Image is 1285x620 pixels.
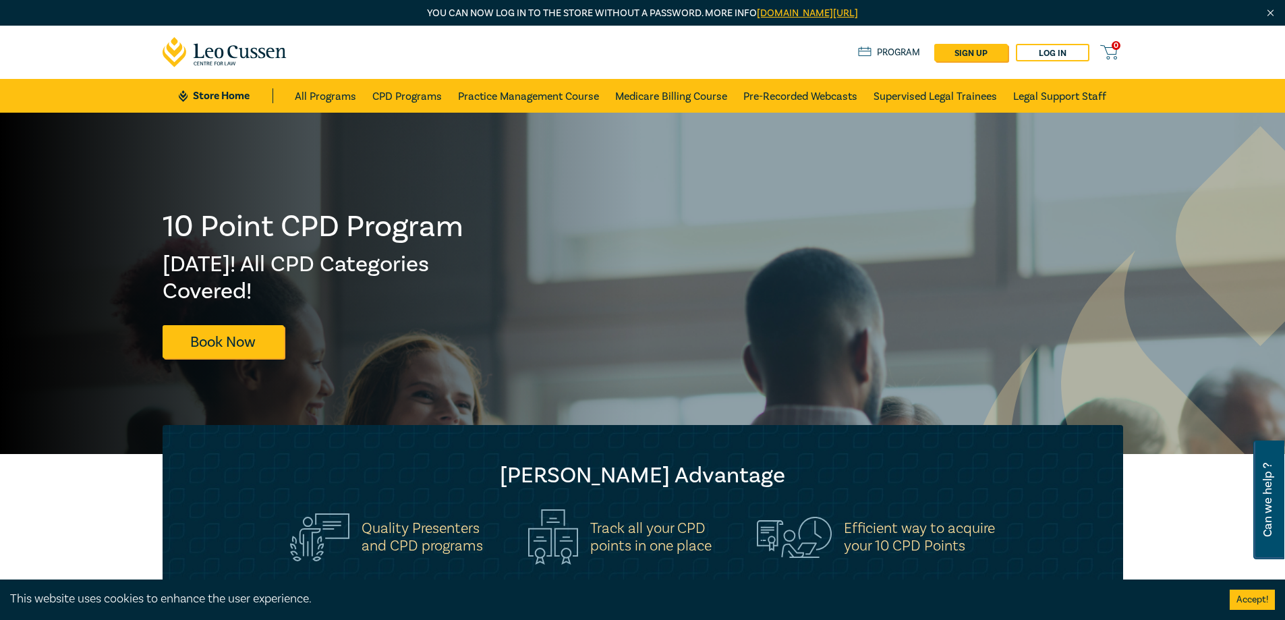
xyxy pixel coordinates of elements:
a: sign up [934,44,1008,61]
p: You can now log in to the store without a password. More info [163,6,1123,21]
a: CPD Programs [372,79,442,113]
span: Can we help ? [1261,449,1274,551]
a: [DOMAIN_NAME][URL] [757,7,858,20]
a: Store Home [179,88,273,103]
h2: [PERSON_NAME] Advantage [190,462,1096,489]
h5: Quality Presenters and CPD programs [362,519,483,555]
a: Medicare Billing Course [615,79,727,113]
a: Supervised Legal Trainees [874,79,997,113]
div: This website uses cookies to enhance the user experience. [10,590,1209,608]
img: Close [1265,7,1276,19]
a: All Programs [295,79,356,113]
img: Track all your CPD<br>points in one place [528,509,578,565]
a: Log in [1016,44,1089,61]
a: Practice Management Course [458,79,599,113]
img: Quality Presenters<br>and CPD programs [290,513,349,561]
a: Legal Support Staff [1013,79,1106,113]
a: Pre-Recorded Webcasts [743,79,857,113]
span: 0 [1112,41,1120,50]
img: Efficient way to acquire<br>your 10 CPD Points [757,517,832,557]
h5: Track all your CPD points in one place [590,519,712,555]
h2: [DATE]! All CPD Categories Covered! [163,251,465,305]
button: Accept cookies [1230,590,1275,610]
h5: Efficient way to acquire your 10 CPD Points [844,519,995,555]
h1: 10 Point CPD Program [163,209,465,244]
a: Program [858,45,921,60]
a: Book Now [163,325,284,358]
